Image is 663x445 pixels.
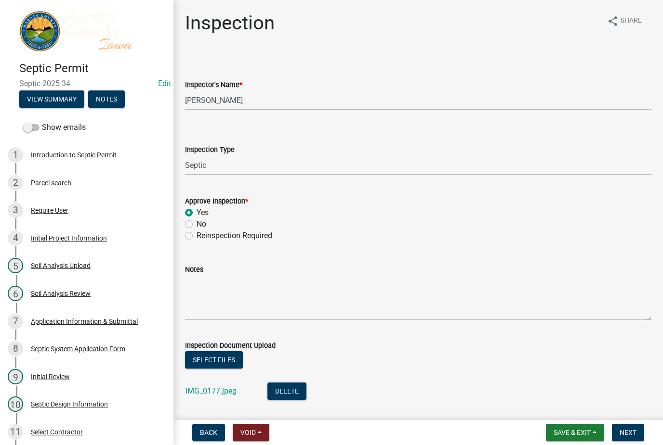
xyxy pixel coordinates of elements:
[240,429,256,436] span: Void
[31,429,83,435] div: Select Contractor
[8,314,23,329] div: 7
[23,122,86,133] label: Show emails
[31,262,91,269] div: Soil Analysis Upload
[8,396,23,412] div: 10
[267,387,306,396] wm-modal-confirm: Delete Document
[185,12,275,35] h1: Inspection
[31,152,117,158] div: Introduction to Septic Permit
[621,15,642,27] span: Share
[158,79,171,88] wm-modal-confirm: Edit Application Number
[8,369,23,384] div: 9
[19,10,158,51] img: Hardin County, Iowa
[554,429,591,436] span: Save & Exit
[31,345,125,352] div: Septic System Application Form
[197,218,206,230] label: No
[200,429,217,436] span: Back
[620,429,636,436] span: Next
[19,90,84,108] button: View Summary
[31,401,108,407] div: Septic Design Information
[197,207,209,218] label: Yes
[88,90,125,108] button: Notes
[8,147,23,163] div: 1
[88,96,125,104] wm-modal-confirm: Notes
[31,373,70,380] div: Initial Review
[185,267,203,273] label: Notes
[19,96,84,104] wm-modal-confirm: Summary
[19,62,166,76] h4: Septic Permit
[599,12,650,30] button: shareShare
[31,207,68,214] div: Require User
[197,230,272,242] label: Reinspection Required
[31,179,71,186] div: Parcel search
[8,286,23,301] div: 6
[185,147,235,153] label: Inspection Type
[185,351,243,369] button: Select files
[8,175,23,191] div: 2
[546,424,604,441] button: Save & Exit
[31,318,138,325] div: Application Information & Submittal
[185,198,248,205] label: Approve Inspection
[8,424,23,440] div: 11
[267,382,306,400] button: Delete
[158,79,171,88] a: Edit
[31,290,91,297] div: Soil Analysis Review
[192,424,225,441] button: Back
[185,82,242,89] label: Inspector's Name
[186,386,237,395] a: IMG_0177.jpeg
[8,341,23,356] div: 8
[233,424,269,441] button: Void
[185,343,276,349] label: Inspection Document Upload
[8,203,23,218] div: 3
[612,424,644,441] button: Next
[607,15,619,27] i: share
[19,79,154,88] span: Septic-2025-34
[8,258,23,273] div: 5
[8,230,23,246] div: 4
[31,235,107,242] div: Initial Project Information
